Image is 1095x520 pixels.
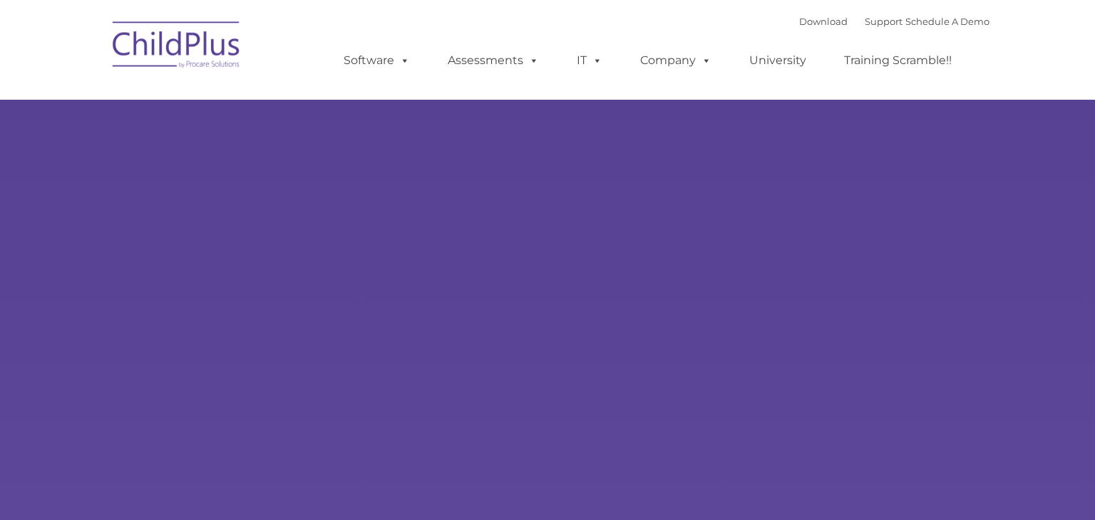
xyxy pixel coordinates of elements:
a: Download [799,16,848,27]
a: Software [329,46,424,75]
a: Assessments [433,46,553,75]
a: Training Scramble!! [830,46,966,75]
a: Schedule A Demo [905,16,989,27]
a: University [735,46,821,75]
a: Support [865,16,903,27]
a: IT [562,46,617,75]
font: | [799,16,989,27]
a: Company [626,46,726,75]
img: ChildPlus by Procare Solutions [106,11,248,83]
